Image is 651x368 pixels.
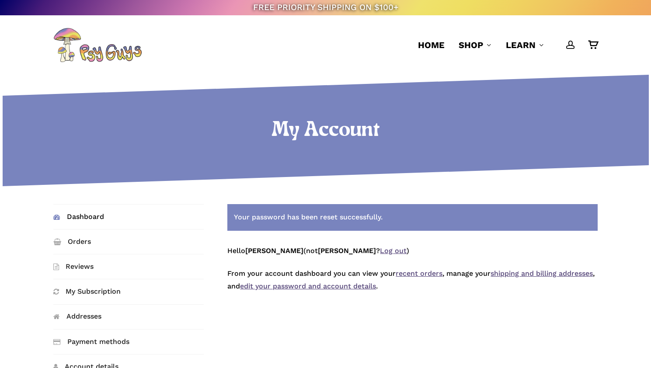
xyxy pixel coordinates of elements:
p: From your account dashboard you can view your , manage your , and . [227,267,598,303]
img: PsyGuys [53,28,142,62]
div: Your password has been reset successfully. [227,204,598,231]
a: Dashboard [53,205,204,229]
a: My Subscription [53,279,204,304]
a: Learn [506,39,544,51]
a: Payment methods [53,330,204,354]
a: shipping and billing addresses [491,269,593,278]
a: Orders [53,229,204,254]
a: edit your password and account details [240,282,376,290]
span: Shop [459,40,483,50]
p: Hello (not ? ) [227,245,598,268]
span: Home [418,40,445,50]
nav: Main Menu [411,15,598,75]
a: Reviews [53,254,204,279]
a: Log out [380,246,407,255]
span: Learn [506,40,536,50]
a: Home [418,39,445,51]
strong: [PERSON_NAME] [318,246,376,255]
a: Shop [459,39,492,51]
a: Addresses [53,305,204,329]
a: recent orders [396,269,442,278]
strong: [PERSON_NAME] [245,246,303,255]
